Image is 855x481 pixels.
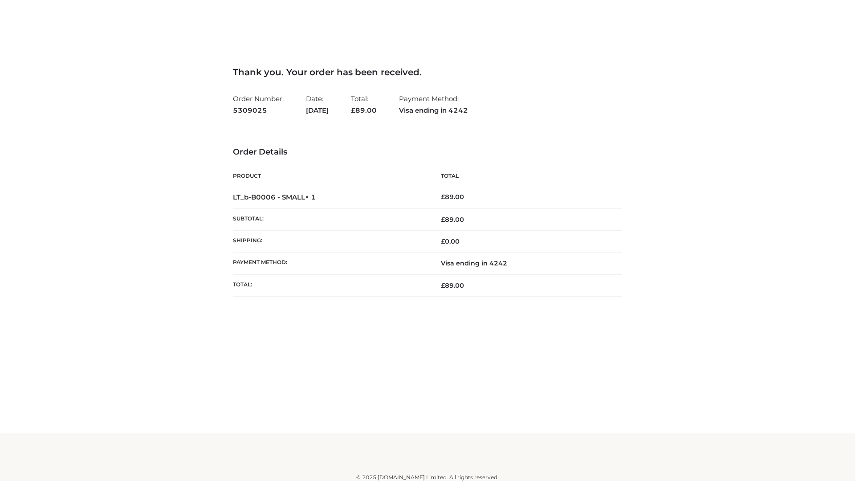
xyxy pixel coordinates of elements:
li: Date: [306,91,329,118]
th: Total [427,166,622,186]
h3: Thank you. Your order has been received. [233,67,622,77]
span: £ [441,193,445,201]
span: £ [441,281,445,289]
span: £ [441,216,445,224]
td: Visa ending in 4242 [427,253,622,274]
li: Total: [351,91,377,118]
strong: Visa ending in 4242 [399,105,468,116]
h3: Order Details [233,147,622,157]
th: Payment method: [233,253,427,274]
strong: × 1 [305,193,316,201]
th: Shipping: [233,231,427,253]
th: Product [233,166,427,186]
li: Payment Method: [399,91,468,118]
bdi: 89.00 [441,193,464,201]
strong: 5309025 [233,105,284,116]
th: Total: [233,274,427,296]
span: £ [351,106,355,114]
strong: [DATE] [306,105,329,116]
strong: LT_b-B0006 - SMALL [233,193,316,201]
li: Order Number: [233,91,284,118]
span: 89.00 [441,281,464,289]
span: 89.00 [351,106,377,114]
span: 89.00 [441,216,464,224]
th: Subtotal: [233,208,427,230]
span: £ [441,237,445,245]
bdi: 0.00 [441,237,460,245]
